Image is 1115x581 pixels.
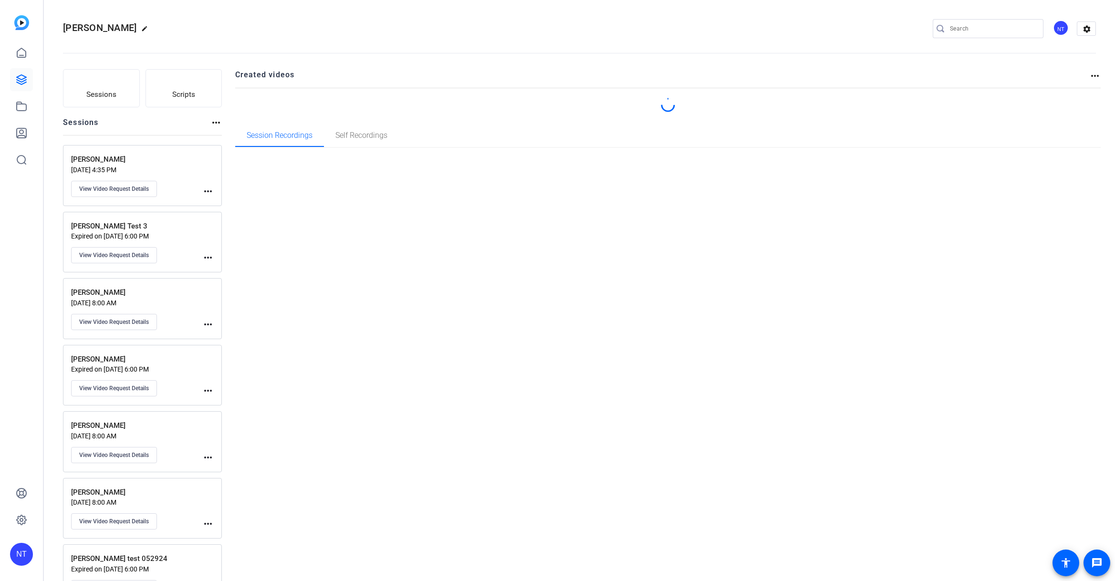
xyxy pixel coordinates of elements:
[202,252,214,263] mat-icon: more_horiz
[71,221,202,232] p: [PERSON_NAME] Test 3
[71,247,157,263] button: View Video Request Details
[63,117,99,135] h2: Sessions
[63,69,140,107] button: Sessions
[71,287,202,298] p: [PERSON_NAME]
[63,22,136,33] span: [PERSON_NAME]
[146,69,222,107] button: Scripts
[1053,20,1070,37] ngx-avatar: Neco Turkienicz
[71,365,202,373] p: Expired on [DATE] 6:00 PM
[202,452,214,463] mat-icon: more_horiz
[202,518,214,529] mat-icon: more_horiz
[950,23,1036,34] input: Search
[247,132,313,139] span: Session Recordings
[202,385,214,396] mat-icon: more_horiz
[71,487,202,498] p: [PERSON_NAME]
[335,132,387,139] span: Self Recordings
[14,15,29,30] img: blue-gradient.svg
[71,166,202,174] p: [DATE] 4:35 PM
[71,447,157,463] button: View Video Request Details
[71,181,157,197] button: View Video Request Details
[1091,557,1103,569] mat-icon: message
[141,25,153,37] mat-icon: edit
[202,319,214,330] mat-icon: more_horiz
[71,432,202,440] p: [DATE] 8:00 AM
[71,513,157,529] button: View Video Request Details
[71,354,202,365] p: [PERSON_NAME]
[79,518,149,525] span: View Video Request Details
[71,565,202,573] p: Expired on [DATE] 6:00 PM
[235,69,1090,88] h2: Created videos
[10,543,33,566] div: NT
[71,380,157,396] button: View Video Request Details
[1089,70,1101,82] mat-icon: more_horiz
[79,384,149,392] span: View Video Request Details
[71,299,202,307] p: [DATE] 8:00 AM
[1077,22,1096,36] mat-icon: settings
[86,89,116,100] span: Sessions
[71,553,202,564] p: [PERSON_NAME] test 052924
[71,420,202,431] p: [PERSON_NAME]
[71,154,202,165] p: [PERSON_NAME]
[79,451,149,459] span: View Video Request Details
[172,89,195,100] span: Scripts
[1060,557,1072,569] mat-icon: accessibility
[202,186,214,197] mat-icon: more_horiz
[210,117,222,128] mat-icon: more_horiz
[79,318,149,326] span: View Video Request Details
[79,185,149,193] span: View Video Request Details
[79,251,149,259] span: View Video Request Details
[71,232,202,240] p: Expired on [DATE] 6:00 PM
[1053,20,1069,36] div: NT
[71,314,157,330] button: View Video Request Details
[71,498,202,506] p: [DATE] 8:00 AM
